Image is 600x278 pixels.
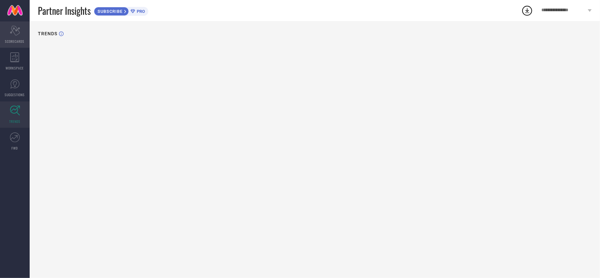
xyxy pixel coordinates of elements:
[12,146,18,151] span: FWD
[5,92,25,97] span: SUGGESTIONS
[94,5,148,16] a: SUBSCRIBEPRO
[94,9,124,14] span: SUBSCRIBE
[135,9,145,14] span: PRO
[5,39,25,44] span: SCORECARDS
[9,119,20,124] span: TRENDS
[38,31,57,36] h1: TRENDS
[38,4,91,17] span: Partner Insights
[6,66,24,70] span: WORKSPACE
[521,5,533,16] div: Open download list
